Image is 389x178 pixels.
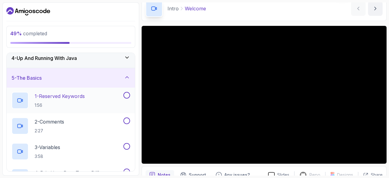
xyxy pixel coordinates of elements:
[12,74,42,82] h3: 5 - The Basics
[7,68,135,88] button: 5-The Basics
[337,172,353,178] p: Designs
[10,30,47,37] span: completed
[309,172,320,178] p: Repo
[185,5,206,12] p: Welcome
[371,172,383,178] p: Share
[351,1,366,16] button: previous content
[224,172,250,178] p: Any issues?
[158,172,170,178] p: Notes
[35,92,85,100] p: 1 - Reserved Keywords
[12,117,130,134] button: 2-Comments2:27
[12,54,77,62] h3: 4 - Up And Running With Java
[167,5,179,12] p: Intro
[10,30,22,37] span: 49 %
[368,1,383,16] button: next content
[7,48,135,68] button: 4-Up And Running With Java
[35,128,64,134] p: 2:27
[35,169,115,176] p: 4 - Primitives Data Types Difference
[12,92,130,109] button: 1-Reserved Keywords1:56
[358,172,383,178] button: Share
[142,26,387,164] iframe: 1 - Hi
[12,143,130,160] button: 3-Variables3:58
[6,6,50,16] a: Dashboard
[189,172,206,178] p: Support
[35,144,60,151] p: 3 - Variables
[277,172,289,178] p: Slides
[35,118,64,125] p: 2 - Comments
[35,153,60,159] p: 3:58
[35,102,85,108] p: 1:56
